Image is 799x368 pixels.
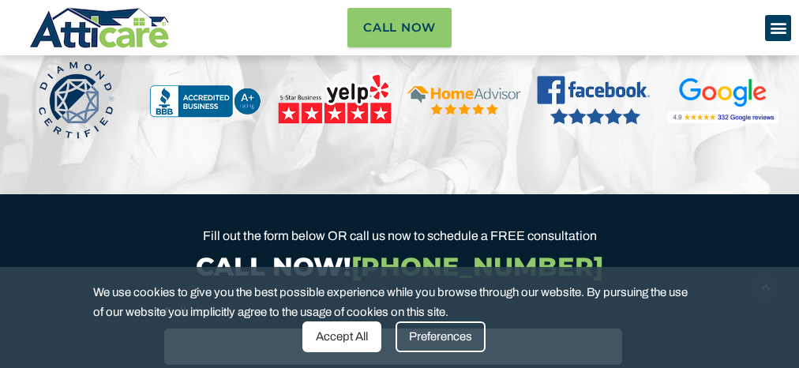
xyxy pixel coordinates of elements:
div: Menu Toggle [765,15,791,41]
a: CALL NOW![PHONE_NUMBER] [196,251,603,282]
a: Call Now [347,8,452,47]
span: Fill out the form below OR call us now to schedule a FREE consultation [203,229,597,242]
iframe: Chat Invitation [8,24,261,321]
span: We use cookies to give you the best possible experience while you browse through our website. By ... [93,283,695,321]
div: Preferences [396,321,486,352]
span: [PHONE_NUMBER] [351,251,603,282]
span: Call Now [363,16,436,39]
div: Accept All [302,321,381,352]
